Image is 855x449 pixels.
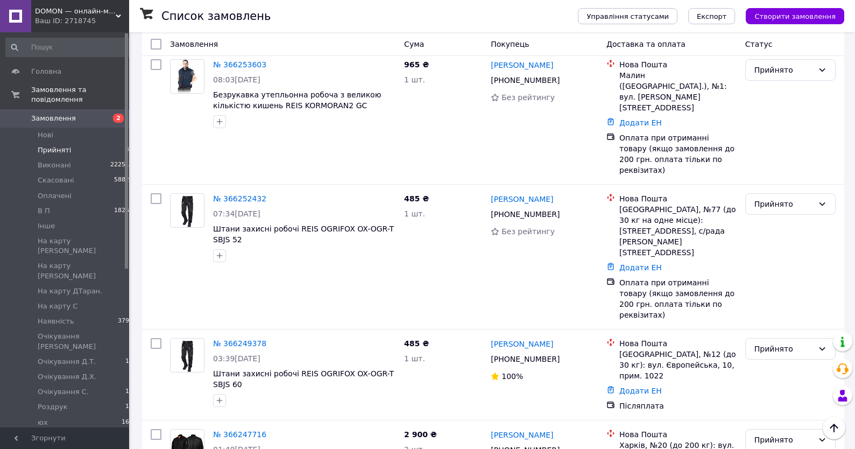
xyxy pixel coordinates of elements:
[735,11,844,20] a: Створити замовлення
[213,224,394,244] a: Штани захисні робочі REIS OGRIFOX OX-OGR-T SBJS 52
[754,343,814,355] div: Прийнято
[170,193,204,228] a: Фото товару
[170,40,218,48] span: Замовлення
[619,59,737,70] div: Нова Пошта
[404,40,424,48] span: Cума
[619,429,737,440] div: Нова Пошта
[754,198,814,210] div: Прийнято
[578,8,677,24] button: Управління статусами
[38,372,96,382] span: Очікування Д.Х.
[38,160,71,170] span: Виконані
[501,93,555,102] span: Без рейтингу
[404,339,429,348] span: 485 ₴
[38,402,68,412] span: Роздрук
[606,40,686,48] span: Доставка та оплата
[619,401,737,411] div: Післяплата
[404,354,425,363] span: 1 шт.
[38,261,129,280] span: На карту [PERSON_NAME]
[619,387,662,395] a: Додати ЕН
[38,176,74,185] span: Скасовані
[491,40,529,48] span: Покупець
[501,227,555,236] span: Без рейтингу
[491,339,553,349] a: [PERSON_NAME]
[114,176,133,185] span: 58829
[38,332,129,351] span: Очікування [PERSON_NAME]
[31,114,76,123] span: Замовлення
[38,191,72,201] span: Оплачені
[118,317,133,326] span: 3799
[5,38,134,57] input: Пошук
[754,12,836,20] span: Створити замовлення
[688,8,736,24] button: Експорт
[619,193,737,204] div: Нова Пошта
[619,118,662,127] a: Додати ЕН
[38,357,96,367] span: Очікування Д.Т.
[404,430,437,439] span: 2 900 ₴
[213,194,266,203] a: № 366252432
[213,60,266,69] a: № 366253603
[38,145,71,155] span: Прийняті
[38,130,53,140] span: Нові
[491,210,560,219] span: [PHONE_NUMBER]
[113,114,124,123] span: 2
[619,338,737,349] div: Нова Пошта
[38,206,50,216] span: В П
[31,85,129,104] span: Замовлення та повідомлення
[38,221,55,231] span: Інше
[114,206,133,216] span: 18261
[754,434,814,446] div: Прийнято
[110,160,133,170] span: 222516
[213,209,260,218] span: 07:34[DATE]
[122,418,133,427] span: 161
[491,194,553,205] a: [PERSON_NAME]
[31,67,61,76] span: Головна
[38,286,102,296] span: На карту ДТаран.
[38,418,48,427] span: юx
[181,194,193,227] img: Фото товару
[213,369,394,389] a: Штани захисні робочі REIS OGRIFOX OX-OGR-T SBJS 60
[38,236,129,256] span: На карту [PERSON_NAME]
[404,60,429,69] span: 965 ₴
[746,8,844,24] button: Створити замовлення
[181,339,193,372] img: Фото товару
[745,40,773,48] span: Статус
[754,64,814,76] div: Прийнято
[697,12,727,20] span: Експорт
[404,194,429,203] span: 485 ₴
[619,70,737,113] div: Малин ([GEOGRAPHIC_DATA].), №1: вул. [PERSON_NAME][STREET_ADDRESS]
[38,317,74,326] span: Наявність
[213,75,260,84] span: 08:03[DATE]
[491,430,553,440] a: [PERSON_NAME]
[213,339,266,348] a: № 366249378
[491,355,560,363] span: [PHONE_NUMBER]
[213,354,260,363] span: 03:39[DATE]
[213,430,266,439] a: № 366247716
[170,338,204,373] a: Фото товару
[619,277,737,320] div: Оплата при отриманні товару (якщо замовлення до 200 грн. оплата тільки по реквізитах)
[38,387,89,397] span: Очікування С.
[619,349,737,381] div: [GEOGRAPHIC_DATA], №12 (до 30 кг): вул. Європейська, 10, прим. 1022
[491,60,553,71] a: [PERSON_NAME]
[501,372,523,381] span: 100%
[619,132,737,176] div: Оплата при отриманні товару (якщо замовлення до 200 грн. оплата тільки по реквізитах)
[404,209,425,218] span: 1 шт.
[178,60,196,93] img: Фото товару
[170,59,204,94] a: Фото товару
[35,16,129,26] div: Ваш ID: 2718745
[161,10,271,23] h1: Список замовлень
[404,75,425,84] span: 1 шт.
[213,90,381,121] a: Безрукавка утепльонна робоча з великою кількістю кишень REIS KORMORAN2 GC темно-синій-червоний
[619,204,737,258] div: [GEOGRAPHIC_DATA], №77 (до 30 кг на одне місце): [STREET_ADDRESS], с/рада [PERSON_NAME][STREET_AD...
[823,417,845,439] button: Наверх
[38,301,77,311] span: На карту С
[491,76,560,85] span: [PHONE_NUMBER]
[35,6,116,16] span: DOMON — онлайн-магазин
[587,12,669,20] span: Управління статусами
[619,263,662,272] a: Додати ЕН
